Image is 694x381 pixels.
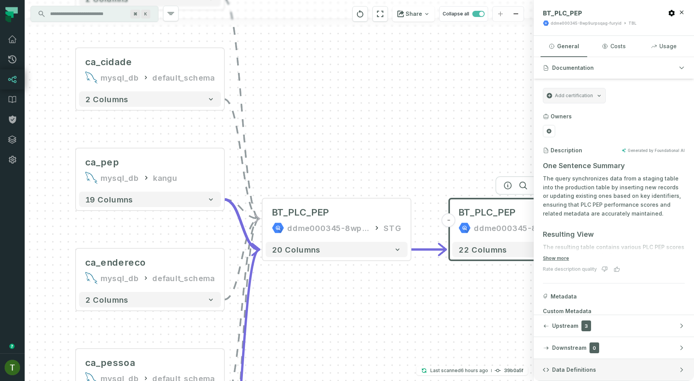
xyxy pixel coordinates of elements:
div: mysql_db [101,71,139,84]
g: Edge from 55534b9e296ecca471d70d3e31fc62dc to f9e60e548d3d1ced07643194526403c0 [224,199,259,219]
div: Rate description quality [543,266,597,272]
div: BT_PLC_PEP [272,206,329,219]
span: Downstream [552,344,586,352]
button: Show more [543,255,569,261]
div: STG [384,222,401,234]
img: avatar of Tomer Galun [5,360,20,375]
button: Usage [640,36,687,57]
div: ca_pessoa [85,357,135,369]
button: - [442,213,456,227]
button: Costs [590,36,637,57]
div: mysql_db [101,272,139,284]
button: Documentation [534,57,694,79]
div: Tooltip anchor [8,343,15,350]
button: Data Definitions [534,359,694,381]
span: Add certification [555,93,593,99]
button: Generated by Foundational AI [622,148,685,153]
relative-time: Oct 15, 2025, 3:52 PM GMT+3 [461,368,488,373]
div: ddme000345-8wp9urpsqag-furyid [474,222,558,234]
g: Edge from 55534b9e296ecca471d70d3e31fc62dc to f9e60e548d3d1ced07643194526403c0 [224,199,259,250]
span: 2 columns [85,94,128,104]
button: General [541,36,587,57]
h3: Resulting View [543,229,685,240]
div: ca_endereco [85,256,146,269]
span: 19 columns [85,195,133,204]
span: Press ⌘ + K to focus the search bar [141,10,150,19]
div: default_schema [152,272,215,284]
button: Collapse all [439,6,488,22]
h3: One Sentence Summary [543,160,685,171]
span: Custom Metadata [543,307,685,315]
h3: Owners [551,113,572,120]
button: Last scanned[DATE] 3:52:39 PM39b0a5f [416,366,528,375]
button: Downstream0 [534,337,694,359]
div: ddme000345-8wp9urpsqag-furyid [551,20,622,26]
button: Upstream3 [534,315,694,337]
div: TBL [628,20,637,26]
span: 0 [590,342,599,353]
p: Last scanned [430,367,488,374]
span: 20 columns [272,245,320,254]
span: Data Definitions [552,366,596,374]
span: Upstream [552,322,578,330]
g: Edge from 05e2c7ff41f30f89eb9c055e53995137 to f9e60e548d3d1ced07643194526403c0 [224,99,259,219]
span: BT_PLC_PEP [458,206,515,219]
h4: 39b0a5f [504,368,523,373]
span: 22 columns [458,245,507,254]
span: BT_PLC_PEP [543,9,582,17]
span: Documentation [552,64,594,72]
div: ddme000345-8wp9urpsqag-furyid [287,222,370,234]
h3: Description [551,147,582,154]
span: 3 [581,320,591,331]
button: Share [392,6,435,22]
p: The query synchronizes data from a staging table into the production table by inserting new recor... [543,174,685,218]
span: 2 columns [85,295,128,304]
div: default_schema [152,71,215,84]
div: mysql_db [101,172,139,184]
span: Metadata [551,293,577,300]
div: kangu [153,172,178,184]
button: Add certification [543,88,606,103]
div: ca_pep [85,156,119,169]
span: Press ⌘ + K to focus the search bar [130,10,140,19]
button: zoom out [508,7,524,22]
div: ca_cidade [85,56,132,68]
g: Edge from 0ed3428508b270857e531398fe6062ac to f9e60e548d3d1ced07643194526403c0 [224,219,259,300]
